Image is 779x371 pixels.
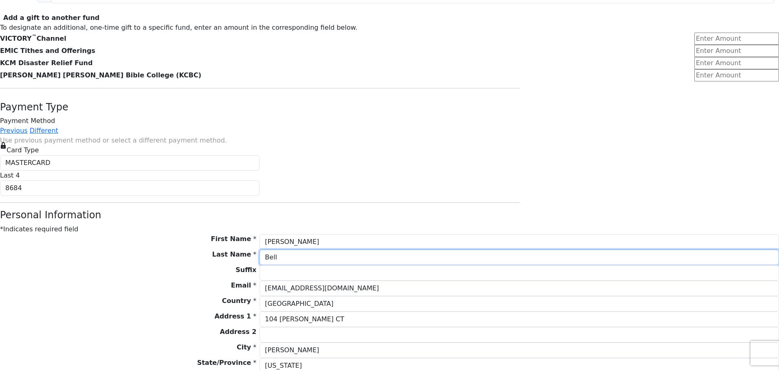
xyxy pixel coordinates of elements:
input: Enter Amount [694,69,779,81]
strong: Suffix [235,266,256,274]
strong: Address 2 [220,328,257,336]
strong: City [237,343,251,351]
input: Enter Amount [694,57,779,69]
input: Enter Amount [694,33,779,45]
input: Enter Amount [694,45,779,57]
strong: State/Province [197,359,251,367]
strong: Address 1 [214,312,251,320]
a: Different [30,127,58,134]
strong: Country [222,297,251,305]
strong: Email [231,281,251,289]
strong: First Name [211,235,251,243]
sup: ™ [32,34,37,40]
strong: Last Name [212,250,251,258]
